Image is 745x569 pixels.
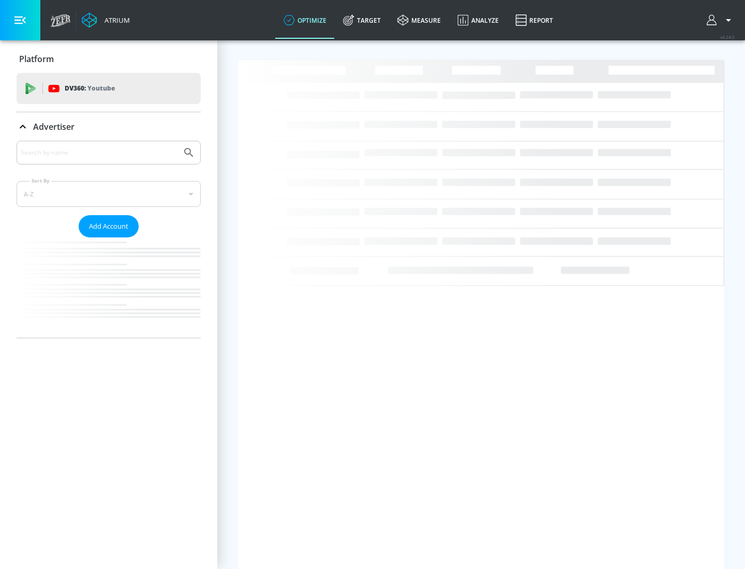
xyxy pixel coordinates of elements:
[389,2,449,39] a: measure
[17,237,201,338] nav: list of Advertiser
[17,73,201,104] div: DV360: Youtube
[17,44,201,73] div: Platform
[19,53,54,65] p: Platform
[21,146,177,159] input: Search by name
[89,220,128,232] span: Add Account
[79,215,139,237] button: Add Account
[17,141,201,338] div: Advertiser
[87,83,115,94] p: Youtube
[335,2,389,39] a: Target
[17,112,201,141] div: Advertiser
[507,2,561,39] a: Report
[65,83,115,94] p: DV360:
[720,34,735,40] span: v 4.24.0
[275,2,335,39] a: optimize
[33,121,74,132] p: Advertiser
[29,177,52,184] label: Sort By
[449,2,507,39] a: Analyze
[100,16,130,25] div: Atrium
[17,181,201,207] div: A-Z
[82,12,130,28] a: Atrium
